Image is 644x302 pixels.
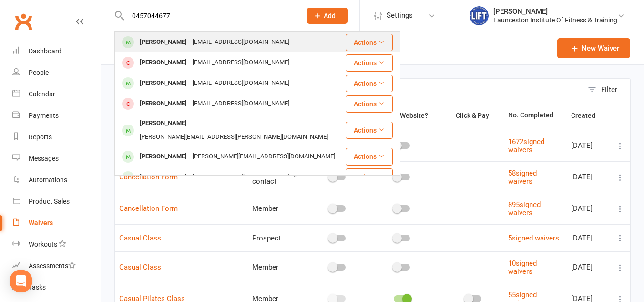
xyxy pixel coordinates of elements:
a: Messages [12,148,101,169]
a: Casual Class [119,263,161,271]
div: Reports [29,133,52,141]
div: [PERSON_NAME][EMAIL_ADDRESS][DOMAIN_NAME] [190,150,338,164]
a: Calendar [12,83,101,105]
a: Automations [12,169,101,191]
a: Cancellation Form [119,204,178,213]
div: [PERSON_NAME] [137,35,190,49]
a: Assessments [12,255,101,277]
div: [PERSON_NAME] [137,56,190,70]
td: [DATE] [567,130,610,161]
div: Payments [29,112,59,119]
button: Actions [346,34,393,51]
td: Non-attending contact [248,161,315,193]
button: Actions [346,75,393,92]
div: Tasks [29,283,46,291]
span: Show on Website? [373,112,428,119]
a: People [12,62,101,83]
button: Show on Website? [365,110,439,121]
td: [DATE] [567,251,610,283]
span: Add [324,12,336,20]
button: Actions [346,95,393,113]
div: [PERSON_NAME] [137,170,190,184]
div: [EMAIL_ADDRESS][DOMAIN_NAME] [190,170,292,184]
div: People [29,69,49,76]
a: Clubworx [11,10,35,33]
button: Actions [346,54,393,72]
div: [PERSON_NAME] [137,150,190,164]
a: Tasks [12,277,101,298]
a: Dashboard [12,41,101,62]
a: Waivers [12,212,101,234]
div: Waivers [29,219,53,227]
td: [DATE] [567,193,610,224]
button: Actions [346,168,393,186]
a: Casual Class [119,234,161,242]
a: Payments [12,105,101,126]
div: [EMAIL_ADDRESS][DOMAIN_NAME] [190,56,292,70]
a: 1672signed waivers [508,137,544,154]
a: Product Sales [12,191,101,212]
div: Workouts [29,240,57,248]
button: Actions [346,122,393,139]
a: 10signed waivers [508,259,537,276]
div: Dashboard [29,47,61,55]
a: Cancellation Form [119,173,178,181]
a: 895signed waivers [508,200,541,217]
div: [PERSON_NAME] [137,76,190,90]
div: [PERSON_NAME] [137,116,190,130]
span: Settings [387,5,413,26]
td: [DATE] [567,161,610,193]
td: Member [248,251,315,283]
div: Assessments [29,262,76,270]
input: Search... [125,9,295,22]
a: 58signed waivers [508,169,537,186]
button: Add [307,8,348,24]
div: Filter [601,84,617,95]
div: [EMAIL_ADDRESS][DOMAIN_NAME] [190,76,292,90]
span: Click & Pay [456,112,489,119]
th: No. Completed [504,101,567,130]
a: Reports [12,126,101,148]
button: Created [571,110,606,121]
td: Member [248,193,315,224]
a: Workouts [12,234,101,255]
div: Open Intercom Messenger [10,270,32,292]
div: Launceston Institute Of Fitness & Training [493,16,617,24]
div: Calendar [29,90,55,98]
div: Messages [29,155,59,162]
div: Product Sales [29,198,70,205]
a: New Waiver [557,38,630,58]
div: [PERSON_NAME][EMAIL_ADDRESS][PERSON_NAME][DOMAIN_NAME] [137,130,331,144]
div: [PERSON_NAME] [493,7,617,16]
div: [PERSON_NAME] [137,97,190,111]
span: Created [571,112,606,119]
button: Actions [346,148,393,165]
div: Automations [29,176,67,184]
div: [EMAIL_ADDRESS][DOMAIN_NAME] [190,35,292,49]
a: 5signed waivers [508,234,559,242]
div: [EMAIL_ADDRESS][DOMAIN_NAME] [190,97,292,111]
td: Prospect [248,224,315,251]
button: Filter [583,79,630,101]
button: Click & Pay [447,110,500,121]
img: thumb_image1711312309.png [470,6,489,25]
td: [DATE] [567,224,610,251]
